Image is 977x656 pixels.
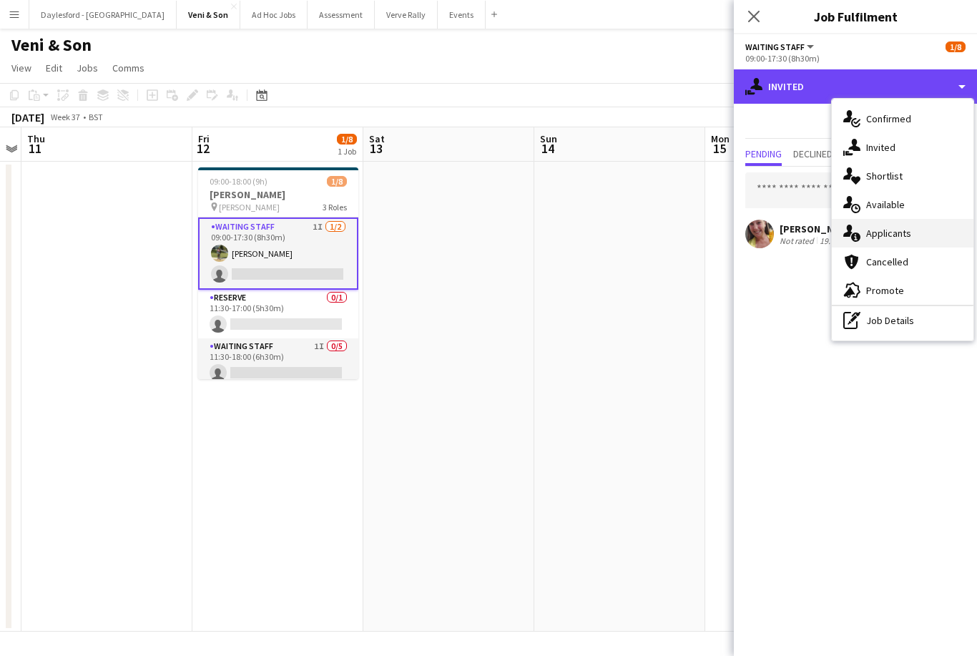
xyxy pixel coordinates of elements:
[832,306,973,335] div: Job Details
[198,338,358,470] app-card-role: Waiting Staff1I0/511:30-18:00 (6h30m)
[866,227,911,240] span: Applicants
[198,132,210,145] span: Fri
[11,110,44,124] div: [DATE]
[177,1,240,29] button: Veni & Son
[734,7,977,26] h3: Job Fulfilment
[866,255,908,268] span: Cancelled
[198,188,358,201] h3: [PERSON_NAME]
[338,146,356,157] div: 1 Job
[11,62,31,74] span: View
[780,235,817,246] div: Not rated
[240,1,308,29] button: Ad Hoc Jobs
[745,149,782,159] span: Pending
[538,140,557,157] span: 14
[709,140,730,157] span: 15
[946,41,966,52] span: 1/8
[711,132,730,145] span: Mon
[745,41,816,52] button: Waiting Staff
[734,69,977,104] div: Invited
[866,112,911,125] span: Confirmed
[866,170,903,182] span: Shortlist
[327,176,347,187] span: 1/8
[745,53,966,64] div: 09:00-17:30 (8h30m)
[308,1,375,29] button: Assessment
[367,140,385,157] span: 13
[25,140,45,157] span: 11
[196,140,210,157] span: 12
[46,62,62,74] span: Edit
[6,59,37,77] a: View
[866,141,895,154] span: Invited
[198,167,358,379] app-job-card: 09:00-18:00 (9h)1/8[PERSON_NAME] [PERSON_NAME]3 RolesWaiting Staff1I1/209:00-17:30 (8h30m)[PERSON...
[89,112,103,122] div: BST
[793,149,833,159] span: Declined
[77,62,98,74] span: Jobs
[438,1,486,29] button: Events
[745,41,805,52] span: Waiting Staff
[369,132,385,145] span: Sat
[866,284,904,297] span: Promote
[198,290,358,338] app-card-role: Reserve0/111:30-17:00 (5h30m)
[29,1,177,29] button: Daylesford - [GEOGRAPHIC_DATA]
[540,132,557,145] span: Sun
[71,59,104,77] a: Jobs
[11,34,92,56] h1: Veni & Son
[817,235,851,246] div: 19.04mi
[219,202,280,212] span: [PERSON_NAME]
[27,132,45,145] span: Thu
[107,59,150,77] a: Comms
[47,112,83,122] span: Week 37
[866,198,905,211] span: Available
[780,222,855,235] div: [PERSON_NAME]
[40,59,68,77] a: Edit
[210,176,267,187] span: 09:00-18:00 (9h)
[375,1,438,29] button: Verve Rally
[337,134,357,145] span: 1/8
[112,62,144,74] span: Comms
[323,202,347,212] span: 3 Roles
[198,217,358,290] app-card-role: Waiting Staff1I1/209:00-17:30 (8h30m)[PERSON_NAME]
